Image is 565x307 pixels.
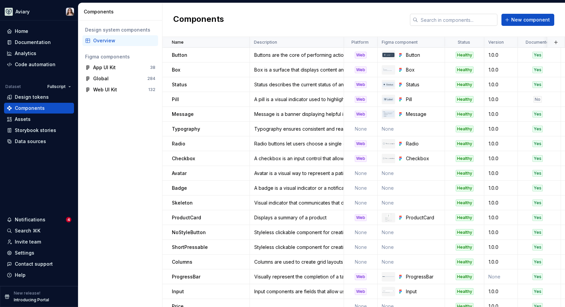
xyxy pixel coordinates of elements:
[406,288,441,295] div: Input
[355,288,367,295] div: Web
[172,140,185,147] p: Radio
[378,225,445,240] td: None
[406,52,441,58] div: Button
[4,136,74,147] a: Data sources
[172,259,192,265] p: Columns
[382,97,394,101] img: Pill
[406,96,441,103] div: Pill
[406,67,441,73] div: Box
[4,125,74,136] a: Storybook stories
[15,272,26,278] div: Help
[485,200,517,206] div: 1.0.0
[532,155,543,162] div: Yes
[147,76,155,81] div: 284
[85,27,155,33] div: Design system components
[351,40,369,45] p: Platform
[485,67,517,73] div: 1.0.0
[532,52,543,58] div: Yes
[250,126,343,132] div: Typography ensures consistent and readable text styles across the app, from headings to captions....
[4,59,74,70] a: Code automation
[15,116,31,123] div: Assets
[418,14,497,26] input: Search in components...
[14,297,49,303] p: Introducing Portal
[172,273,200,280] p: ProgressBar
[4,37,74,48] a: Documentation
[172,185,187,191] p: Badge
[532,67,543,73] div: Yes
[485,259,517,265] div: 1.0.0
[456,244,474,251] div: Healthy
[15,28,28,35] div: Home
[456,155,474,162] div: Healthy
[355,155,367,162] div: Web
[382,142,394,145] img: Radio
[82,62,158,73] a: App UI Kit38
[485,229,517,236] div: 1.0.0
[172,229,206,236] p: NoStyleButton
[456,96,474,103] div: Healthy
[172,52,187,58] p: Button
[355,52,367,58] div: Web
[382,68,394,72] img: Box
[173,14,224,26] h2: Components
[485,96,517,103] div: 1.0.0
[532,214,543,221] div: Yes
[172,244,208,251] p: ShortPressable
[485,155,517,162] div: 1.0.0
[484,269,518,284] td: None
[5,84,21,89] div: Dataset
[456,273,474,280] div: Healthy
[355,140,367,147] div: Web
[172,96,179,103] p: Pill
[532,229,543,236] div: Yes
[250,155,343,162] div: A checkbox is an input control that allows a user to select one or more options from a number of ...
[532,81,543,88] div: Yes
[458,40,470,45] p: Status
[532,273,543,280] div: Yes
[15,94,49,100] div: Design tokens
[250,140,343,147] div: Radio buttons let users choose a single option among two or more mutually exclusive options.
[355,96,367,103] div: Web
[532,126,543,132] div: Yes
[378,240,445,255] td: None
[250,244,343,251] div: Styleless clickable component for creating your own button or pressable elements
[344,225,378,240] td: None
[172,126,200,132] p: Typography
[532,200,543,206] div: Yes
[485,52,517,58] div: 1.0.0
[485,81,517,88] div: 1.0.0
[4,48,74,59] a: Analytics
[4,225,74,236] button: Search ⌘K
[456,52,474,58] div: Healthy
[172,67,180,73] p: Box
[15,261,53,267] div: Contact support
[14,291,40,296] p: New release!
[355,67,367,73] div: Web
[378,122,445,136] td: None
[456,140,474,147] div: Healthy
[82,73,158,84] a: Global284
[532,185,543,191] div: Yes
[406,214,441,221] div: ProductCard
[250,259,343,265] div: Columns are used to create grid layouts following a 12-grid system
[250,273,343,280] div: Visually represent the completion of a task or operation
[93,37,155,44] div: Overview
[456,259,474,265] div: Healthy
[456,229,474,236] div: Healthy
[511,16,550,23] span: New component
[93,75,109,82] div: Global
[378,166,445,181] td: None
[172,111,194,118] p: Message
[382,111,394,118] img: Message
[15,39,51,46] div: Documentation
[382,82,394,87] img: Status
[250,170,343,177] div: Avatar is a visual way to represent a patient or a store. It can display text, or images.
[378,255,445,269] td: None
[172,40,184,45] p: Name
[15,105,45,112] div: Components
[344,240,378,255] td: None
[15,216,45,223] div: Notifications
[250,67,343,73] div: Box is a surface that displays content and actions on a single topic.
[485,111,517,118] div: 1.0.0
